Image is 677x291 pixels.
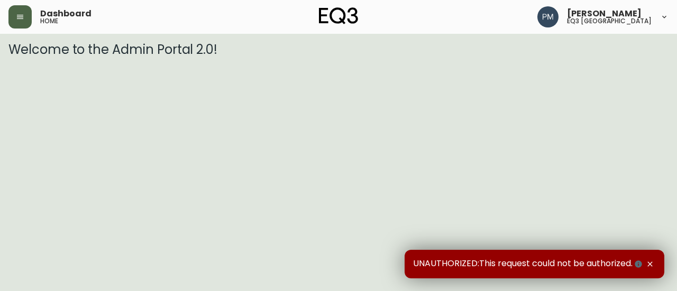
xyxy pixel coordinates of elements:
h3: Welcome to the Admin Portal 2.0! [8,42,669,57]
h5: home [40,18,58,24]
span: UNAUTHORIZED:This request could not be authorized. [413,258,644,270]
h5: eq3 [GEOGRAPHIC_DATA] [567,18,652,24]
span: [PERSON_NAME] [567,10,642,18]
img: logo [319,7,358,24]
img: 0a7c5790205149dfd4c0ba0a3a48f705 [537,6,559,27]
span: Dashboard [40,10,92,18]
